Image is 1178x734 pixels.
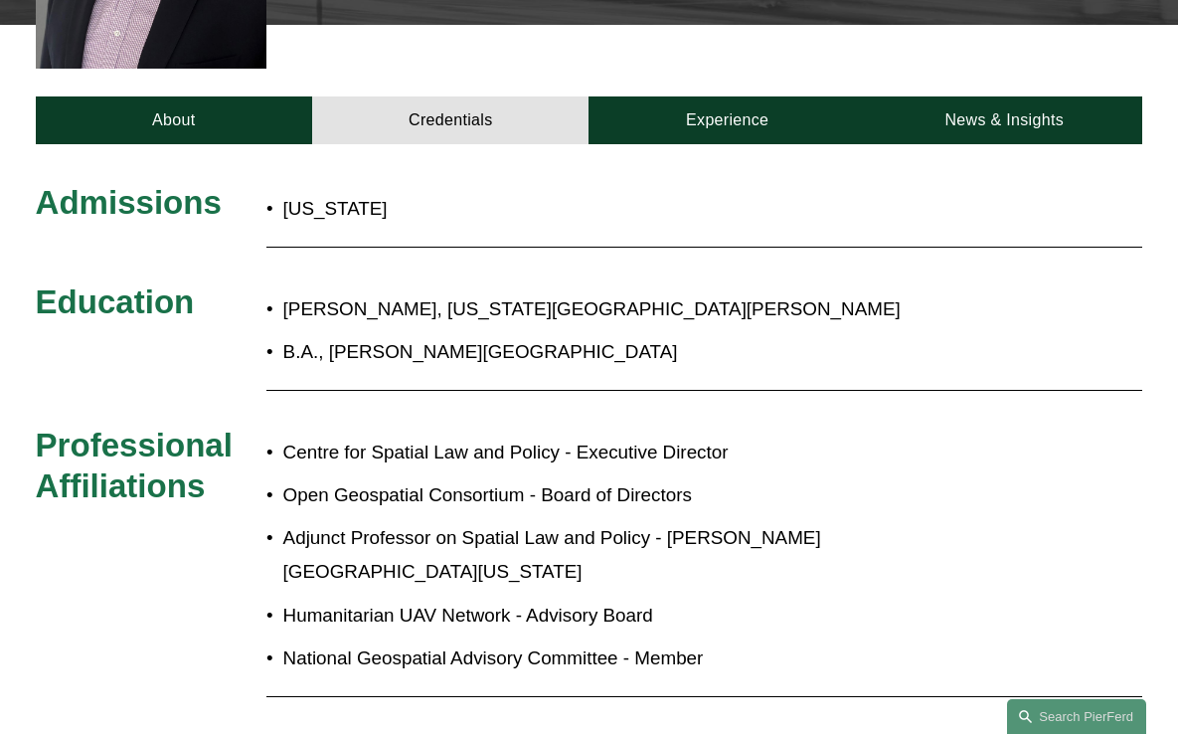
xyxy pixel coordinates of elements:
[283,521,1005,589] p: Adjunct Professor on Spatial Law and Policy - [PERSON_NAME][GEOGRAPHIC_DATA][US_STATE]
[36,427,241,504] span: Professional Affiliations
[283,192,682,226] p: [US_STATE]
[312,96,589,144] a: Credentials
[36,184,222,221] span: Admissions
[283,436,1005,469] p: Centre for Spatial Law and Policy - Executive Director
[283,642,1005,675] p: National Geospatial Advisory Committee - Member
[283,292,1005,326] p: [PERSON_NAME], [US_STATE][GEOGRAPHIC_DATA][PERSON_NAME]
[589,96,865,144] a: Experience
[36,96,312,144] a: About
[283,599,1005,633] p: Humanitarian UAV Network - Advisory Board
[283,478,1005,512] p: Open Geospatial Consortium - Board of Directors
[283,335,1005,369] p: B.A., [PERSON_NAME][GEOGRAPHIC_DATA]
[36,283,195,320] span: Education
[866,96,1142,144] a: News & Insights
[1007,699,1146,734] a: Search this site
